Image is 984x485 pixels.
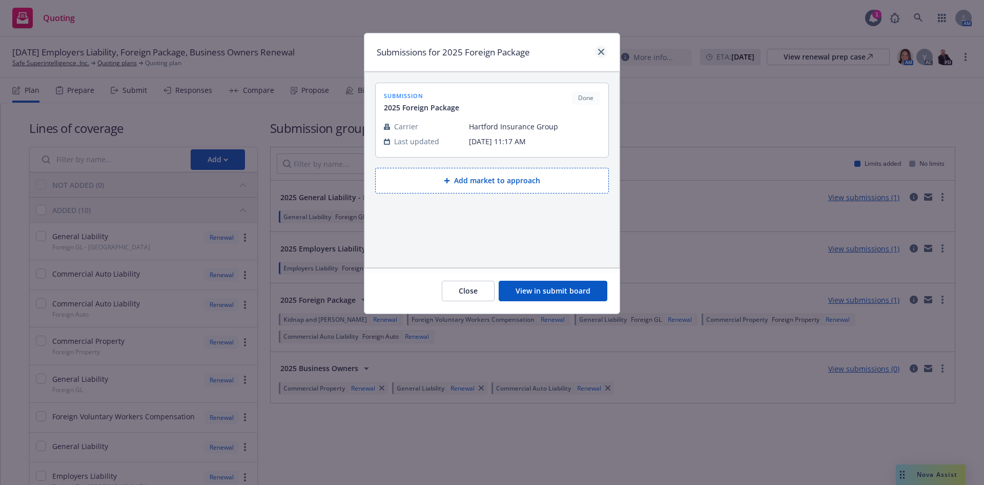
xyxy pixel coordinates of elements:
span: Hartford Insurance Group [469,121,600,132]
h1: Submissions for 2025 Foreign Package [377,46,530,59]
span: Carrier [394,121,418,132]
button: Close [442,281,495,301]
span: Done [576,93,596,103]
span: 2025 Foreign Package [384,102,459,113]
a: close [595,46,607,58]
span: submission [384,91,459,100]
span: [DATE] 11:17 AM [469,136,600,147]
button: Add market to approach [375,168,609,193]
span: Last updated [394,136,439,147]
button: View in submit board [499,281,607,301]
